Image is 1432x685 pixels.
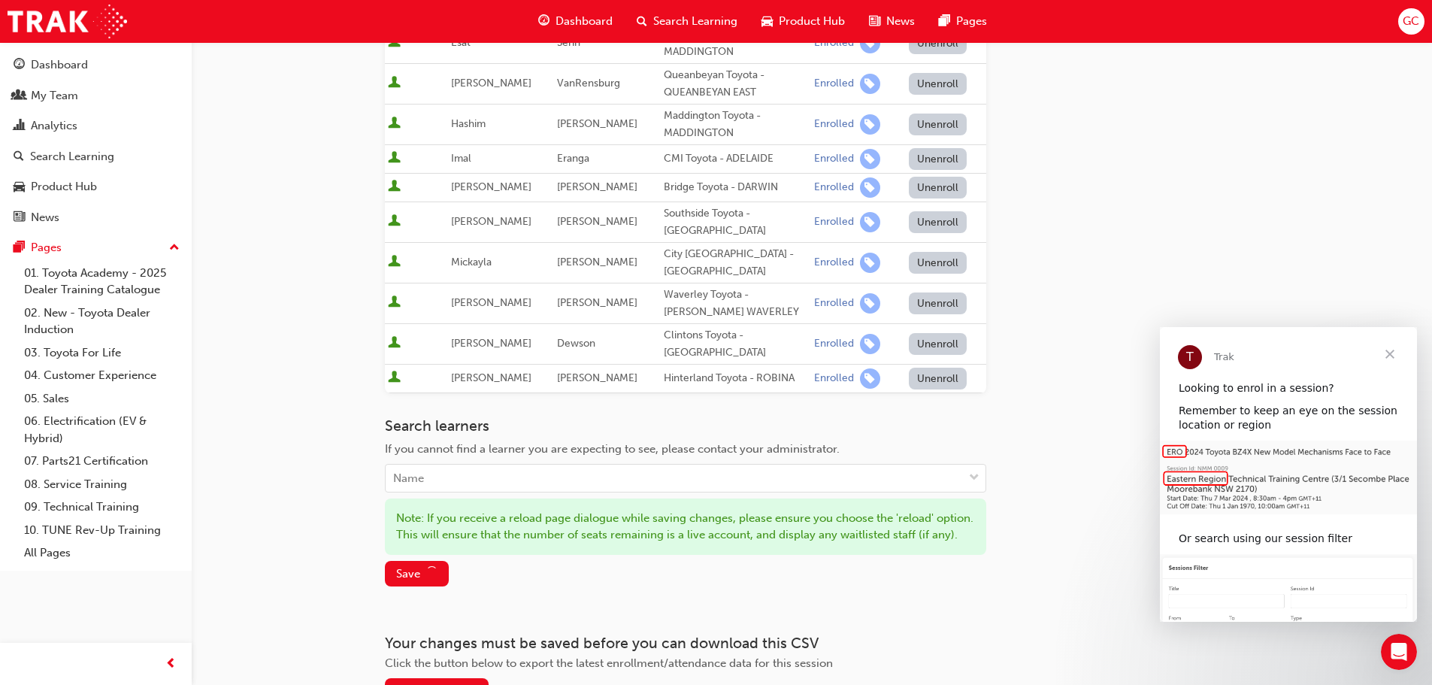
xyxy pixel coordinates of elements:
[557,215,637,228] span: [PERSON_NAME]
[451,296,531,309] span: [PERSON_NAME]
[1160,327,1417,622] iframe: Intercom live chat message
[664,26,808,60] div: Maddington Toyota - MADDINGTON
[939,12,950,31] span: pages-icon
[14,241,25,255] span: pages-icon
[557,371,637,384] span: [PERSON_NAME]
[625,6,749,37] a: search-iconSearch Learning
[14,180,25,194] span: car-icon
[557,296,637,309] span: [PERSON_NAME]
[749,6,857,37] a: car-iconProduct Hub
[30,148,114,165] div: Search Learning
[388,151,401,166] span: User is active
[1381,634,1417,670] iframe: Intercom live chat
[779,13,845,30] span: Product Hub
[388,296,401,311] span: User is active
[557,152,589,165] span: Eranga
[31,56,88,74] div: Dashboard
[8,5,127,38] img: Trak
[18,387,186,411] a: 05. Sales
[557,256,637,268] span: [PERSON_NAME]
[557,337,595,350] span: Dewson
[886,13,915,30] span: News
[664,205,808,239] div: Southside Toyota - [GEOGRAPHIC_DATA]
[18,262,186,302] a: 01. Toyota Academy - 2025 Dealer Training Catalogue
[388,371,401,386] span: User is active
[451,215,531,228] span: [PERSON_NAME]
[18,496,186,519] a: 09. Technical Training
[388,117,401,132] span: User is active
[385,561,449,586] button: Save
[814,296,854,311] div: Enrolled
[814,36,854,50] div: Enrolled
[869,12,880,31] span: news-icon
[385,499,986,555] div: Note: If you receive a reload page dialogue while saving changes, please ensure you choose the 'r...
[1403,13,1419,30] span: GC
[6,112,186,140] a: Analytics
[6,234,186,262] button: Pages
[909,177,967,199] button: Unenroll
[664,370,808,387] div: Hinterland Toyota - ROBINA
[761,12,773,31] span: car-icon
[860,33,880,53] span: learningRecordVerb_ENROLL-icon
[814,215,854,229] div: Enrolled
[556,13,613,30] span: Dashboard
[860,293,880,314] span: learningRecordVerb_ENROLL-icon
[31,178,97,195] div: Product Hub
[388,35,401,50] span: User is active
[18,341,186,365] a: 03. Toyota For Life
[385,656,833,670] span: Click the button below to export the latest enrollment/attendance data for this session
[396,567,420,580] span: Save
[664,246,808,280] div: City [GEOGRAPHIC_DATA] - [GEOGRAPHIC_DATA]
[664,286,808,320] div: Waverley Toyota - [PERSON_NAME] WAVERLEY
[6,82,186,110] a: My Team
[18,302,186,341] a: 02. New - Toyota Dealer Induction
[169,238,180,258] span: up-icon
[385,417,986,435] h3: Search learners
[860,334,880,354] span: learningRecordVerb_ENROLL-icon
[451,256,492,268] span: Mickayla
[909,368,967,389] button: Unenroll
[557,36,580,49] span: Serin
[451,152,471,165] span: Imal
[165,655,177,674] span: prev-icon
[526,6,625,37] a: guage-iconDashboard
[909,333,967,355] button: Unenroll
[814,180,854,195] div: Enrolled
[6,204,186,232] a: News
[14,150,24,164] span: search-icon
[653,13,737,30] span: Search Learning
[31,239,62,256] div: Pages
[909,211,967,233] button: Unenroll
[18,519,186,542] a: 10. TUNE Rev-Up Training
[637,12,647,31] span: search-icon
[538,12,549,31] span: guage-icon
[814,152,854,166] div: Enrolled
[388,76,401,91] span: User is active
[451,117,486,130] span: Hashim
[664,150,808,168] div: CMI Toyota - ADELAIDE
[393,470,424,487] div: Name
[14,89,25,103] span: people-icon
[927,6,999,37] a: pages-iconPages
[6,143,186,171] a: Search Learning
[31,117,77,135] div: Analytics
[557,117,637,130] span: [PERSON_NAME]
[909,32,967,54] button: Unenroll
[557,77,620,89] span: VanRensburg
[388,180,401,195] span: User is active
[860,212,880,232] span: learningRecordVerb_ENROLL-icon
[969,468,979,488] span: down-icon
[909,292,967,314] button: Unenroll
[1398,8,1424,35] button: GC
[860,114,880,135] span: learningRecordVerb_ENROLL-icon
[956,13,987,30] span: Pages
[664,179,808,196] div: Bridge Toyota - DARWIN
[664,67,808,101] div: Queanbeyan Toyota - QUEANBEYAN EAST
[860,368,880,389] span: learningRecordVerb_ENROLL-icon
